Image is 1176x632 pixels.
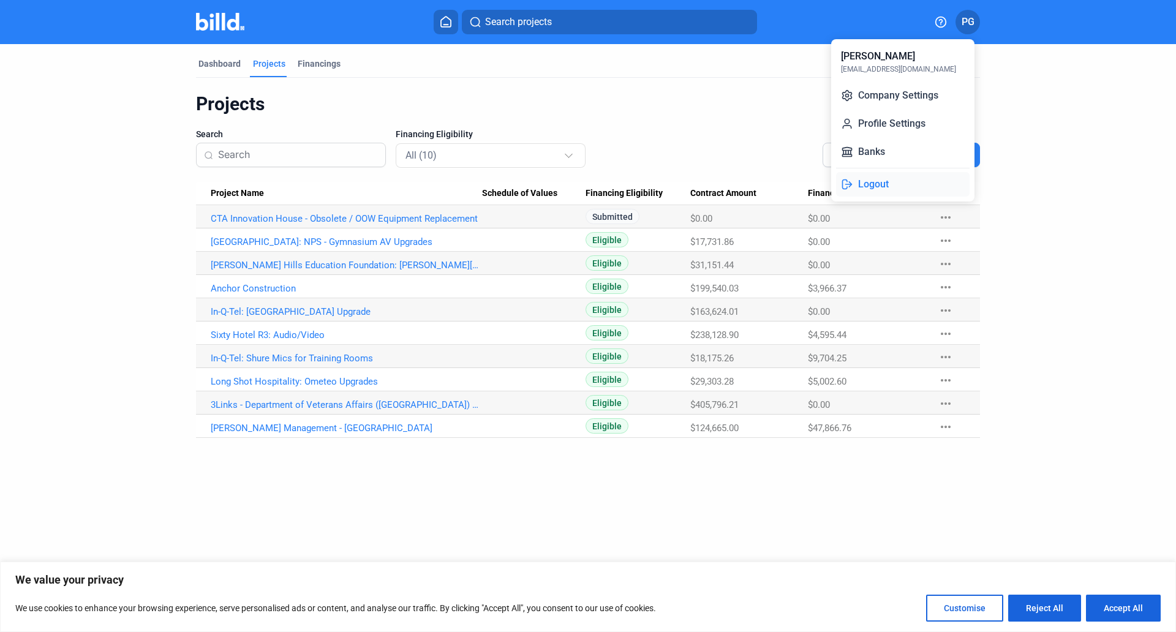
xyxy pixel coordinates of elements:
[1008,595,1081,622] button: Reject All
[15,573,1161,587] p: We value your privacy
[1086,595,1161,622] button: Accept All
[836,83,970,108] button: Company Settings
[15,601,656,615] p: We use cookies to enhance your browsing experience, serve personalised ads or content, and analys...
[836,140,970,164] button: Banks
[841,49,915,64] div: [PERSON_NAME]
[926,595,1003,622] button: Customise
[841,64,956,75] div: [EMAIL_ADDRESS][DOMAIN_NAME]
[836,172,970,197] button: Logout
[836,111,970,136] button: Profile Settings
